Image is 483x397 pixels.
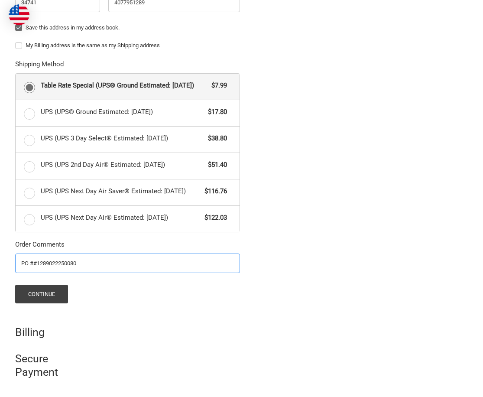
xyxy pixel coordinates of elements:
[41,133,204,143] span: UPS (UPS 3 Day Select® Estimated: [DATE])
[200,213,227,223] span: $122.03
[412,374,483,397] iframe: Google Customer Reviews
[41,81,207,91] span: Table Rate Special (UPS® Ground Estimated: [DATE])
[204,160,227,170] span: $51.40
[15,285,68,303] button: Continue
[207,81,227,91] span: $7.99
[41,186,200,196] span: UPS (UPS Next Day Air Saver® Estimated: [DATE])
[41,160,204,170] span: UPS (UPS 2nd Day Air® Estimated: [DATE])
[204,133,227,143] span: $38.80
[15,352,71,379] h2: Secure Payment
[15,42,240,49] label: My Billing address is the same as my Shipping address
[204,107,227,117] span: $17.80
[15,325,66,339] h2: Billing
[15,24,240,31] label: Save this address in my address book.
[41,213,200,223] span: UPS (UPS Next Day Air® Estimated: [DATE])
[15,59,64,73] legend: Shipping Method
[200,186,227,196] span: $116.76
[15,240,65,254] legend: Order Comments
[41,107,204,117] span: UPS (UPS® Ground Estimated: [DATE])
[9,4,29,25] img: duty and tax information for United States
